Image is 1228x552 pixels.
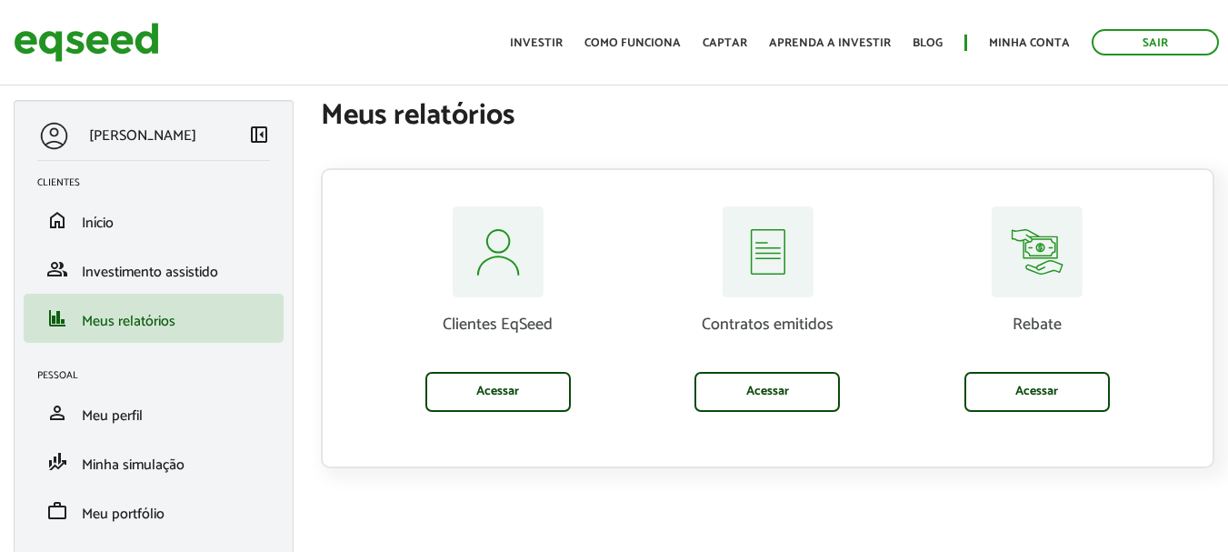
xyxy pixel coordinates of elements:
span: Meus relatórios [82,309,175,334]
a: personMeu perfil [37,402,270,424]
a: Aprenda a investir [769,37,891,49]
h2: Pessoal [37,370,284,381]
span: work [46,500,68,522]
span: finance [46,307,68,329]
li: Minha simulação [24,437,284,487]
li: Investimento assistido [24,245,284,294]
a: financeMeus relatórios [37,307,270,329]
a: Sair [1092,29,1219,55]
h2: Clientes [37,177,284,188]
a: Acessar [694,372,840,412]
a: Blog [913,37,943,49]
li: Meu perfil [24,388,284,437]
a: Minha conta [989,37,1070,49]
span: left_panel_close [248,124,270,146]
span: person [46,402,68,424]
span: Meu portfólio [82,502,165,527]
a: Como funciona [584,37,681,49]
span: Minha simulação [82,453,185,477]
img: EqSeed [14,18,159,66]
li: Meu portfólio [24,487,284,536]
a: homeInício [37,209,270,231]
li: Meus relatórios [24,294,284,343]
p: Clientes EqSeed [377,316,619,336]
a: Acessar [964,372,1110,412]
img: relatorios-assessor-contratos.svg [722,206,814,297]
h1: Meus relatórios [321,100,1214,132]
a: Captar [703,37,747,49]
span: Investimento assistido [82,260,218,285]
a: finance_modeMinha simulação [37,451,270,473]
span: finance_mode [46,451,68,473]
a: Colapsar menu [248,124,270,149]
p: Contratos emitidos [646,316,888,336]
span: home [46,209,68,231]
span: group [46,258,68,280]
p: [PERSON_NAME] [89,127,196,145]
a: Investir [510,37,563,49]
a: Acessar [425,372,571,412]
a: groupInvestimento assistido [37,258,270,280]
img: relatorios-assessor-rebate.svg [991,206,1083,297]
li: Início [24,196,284,245]
a: workMeu portfólio [37,500,270,522]
span: Meu perfil [82,404,143,428]
img: relatorios-assessor-clientes.svg [452,206,544,297]
p: Rebate [916,316,1158,336]
span: Início [82,211,114,236]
